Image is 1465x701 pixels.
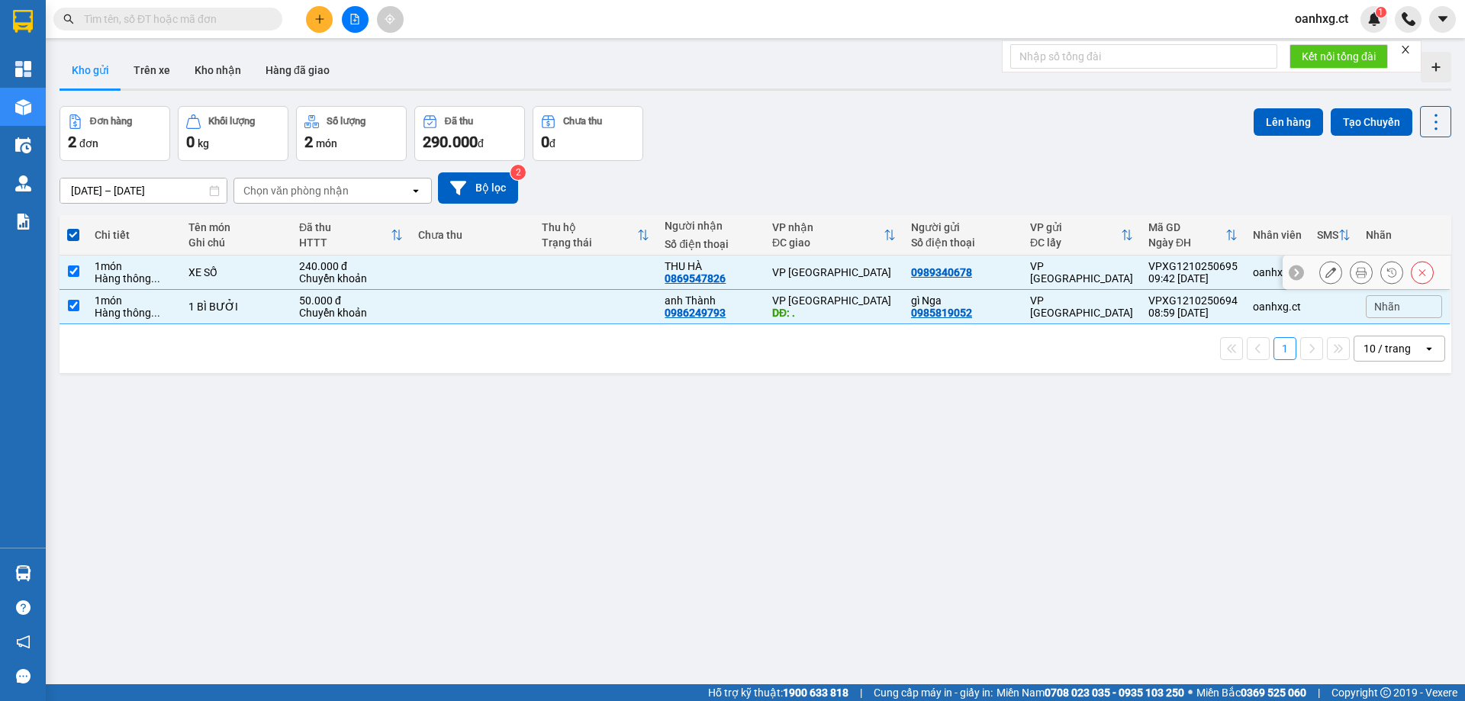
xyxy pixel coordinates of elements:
[1273,337,1296,360] button: 1
[1423,342,1435,355] svg: open
[1366,229,1442,241] div: Nhãn
[478,137,484,150] span: đ
[63,14,74,24] span: search
[13,10,33,33] img: logo-vxr
[304,133,313,151] span: 2
[1148,236,1225,249] div: Ngày ĐH
[253,52,342,88] button: Hàng đã giao
[1148,294,1238,307] div: VPXG1210250694
[1196,684,1306,701] span: Miền Bắc
[1010,44,1277,69] input: Nhập số tổng đài
[1030,236,1121,249] div: ĐC lấy
[316,137,337,150] span: món
[188,221,283,233] div: Tên món
[1421,52,1451,82] div: Tạo kho hàng mới
[299,272,403,285] div: Chuyển khoản
[1253,266,1302,278] div: oanhxg.ct
[1331,108,1412,136] button: Tạo Chuyến
[188,236,283,249] div: Ghi chú
[772,236,884,249] div: ĐC giao
[1319,261,1342,284] div: Sửa đơn hàng
[95,307,173,319] div: Hàng thông thường
[665,272,726,285] div: 0869547826
[90,116,132,127] div: Đơn hàng
[1318,684,1320,701] span: |
[151,272,160,285] span: ...
[911,294,1015,307] div: gì Nga
[15,565,31,581] img: warehouse-icon
[1376,7,1386,18] sup: 1
[418,229,526,241] div: Chưa thu
[533,106,643,161] button: Chưa thu0đ
[16,600,31,615] span: question-circle
[15,175,31,191] img: warehouse-icon
[182,52,253,88] button: Kho nhận
[1030,221,1121,233] div: VP gửi
[84,11,264,27] input: Tìm tên, số ĐT hoặc mã đơn
[549,137,555,150] span: đ
[1378,7,1383,18] span: 1
[178,106,288,161] button: Khối lượng0kg
[911,221,1015,233] div: Người gửi
[385,14,395,24] span: aim
[1317,229,1338,241] div: SMS
[1148,221,1225,233] div: Mã GD
[665,220,757,232] div: Người nhận
[997,684,1184,701] span: Miền Nam
[1367,12,1381,26] img: icon-new-feature
[1253,301,1302,313] div: oanhxg.ct
[291,215,411,256] th: Toggle SortBy
[1045,687,1184,699] strong: 0708 023 035 - 0935 103 250
[1374,301,1400,313] span: Nhãn
[783,687,848,699] strong: 1900 633 818
[1254,108,1323,136] button: Lên hàng
[1283,9,1360,28] span: oanhxg.ct
[306,6,333,33] button: plus
[349,14,360,24] span: file-add
[15,61,31,77] img: dashboard-icon
[342,6,369,33] button: file-add
[772,266,896,278] div: VP [GEOGRAPHIC_DATA]
[423,133,478,151] span: 290.000
[772,307,896,319] div: DĐ: .
[60,106,170,161] button: Đơn hàng2đơn
[563,116,602,127] div: Chưa thu
[1022,215,1141,256] th: Toggle SortBy
[299,221,391,233] div: Đã thu
[296,106,407,161] button: Số lượng2món
[438,172,518,204] button: Bộ lọc
[299,236,391,249] div: HTTT
[1148,307,1238,319] div: 08:59 [DATE]
[299,260,403,272] div: 240.000 đ
[708,684,848,701] span: Hỗ trợ kỹ thuật:
[1241,687,1306,699] strong: 0369 525 060
[1148,272,1238,285] div: 09:42 [DATE]
[410,185,422,197] svg: open
[299,294,403,307] div: 50.000 đ
[1402,12,1415,26] img: phone-icon
[60,178,227,203] input: Select a date range.
[15,214,31,230] img: solution-icon
[1148,260,1238,272] div: VPXG1210250695
[665,260,757,272] div: THU HÀ
[16,669,31,683] span: message
[772,294,896,307] div: VP [GEOGRAPHIC_DATA]
[1400,44,1411,55] span: close
[911,307,972,319] div: 0985819052
[1380,687,1391,698] span: copyright
[860,684,862,701] span: |
[299,307,403,319] div: Chuyển khoản
[95,272,173,285] div: Hàng thông thường
[1030,260,1133,285] div: VP [GEOGRAPHIC_DATA]
[16,635,31,649] span: notification
[198,137,209,150] span: kg
[1429,6,1456,33] button: caret-down
[911,266,972,278] div: 0989340678
[327,116,365,127] div: Số lượng
[414,106,525,161] button: Đã thu290.000đ
[15,137,31,153] img: warehouse-icon
[665,238,757,250] div: Số điện thoại
[765,215,903,256] th: Toggle SortBy
[95,294,173,307] div: 1 món
[208,116,255,127] div: Khối lượng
